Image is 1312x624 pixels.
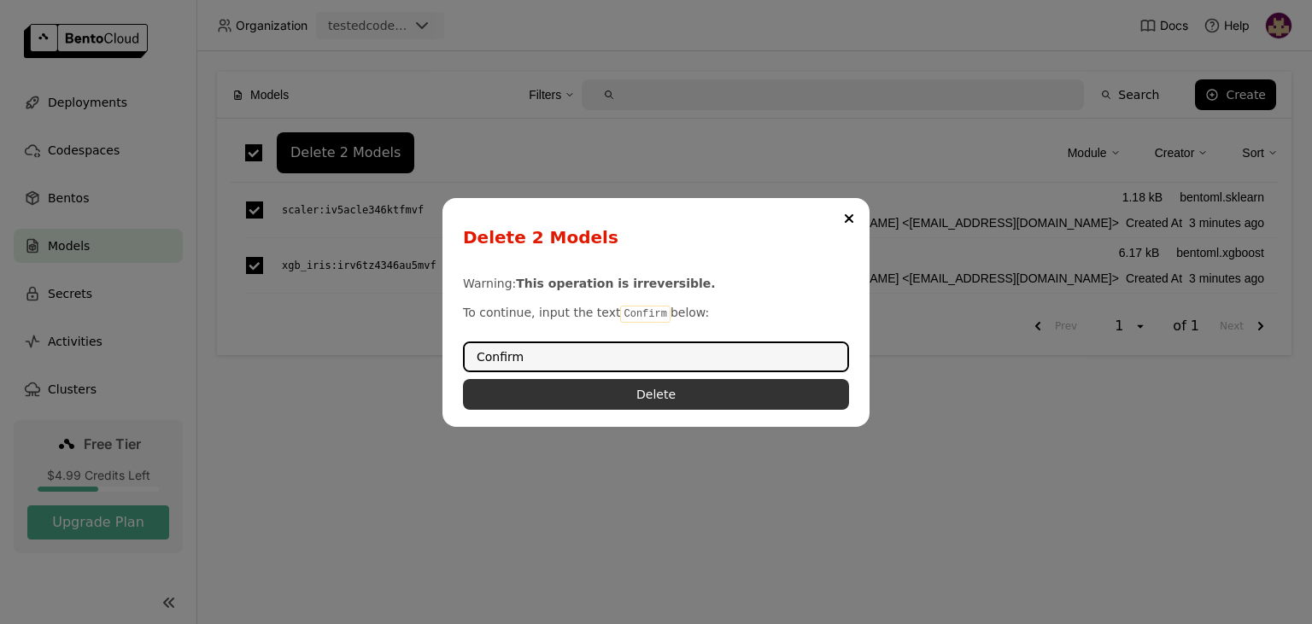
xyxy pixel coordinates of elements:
button: Delete [463,379,849,410]
span: Warning: [463,277,516,290]
div: dialog [442,198,870,427]
div: Delete 2 Models [463,225,842,249]
span: To continue, input the text [463,306,620,319]
code: Confirm [620,306,670,323]
button: Close [839,208,859,229]
b: This operation is irreversible. [516,277,715,290]
span: below: [671,306,709,319]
